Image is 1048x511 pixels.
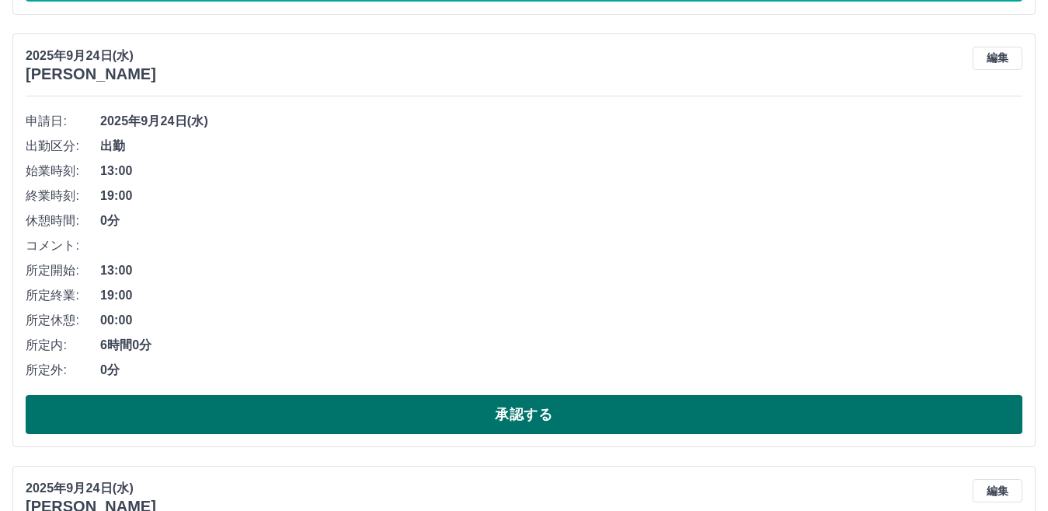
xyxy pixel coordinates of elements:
p: 2025年9月24日(水) [26,47,156,65]
span: 所定休憩: [26,311,100,330]
span: 終業時刻: [26,187,100,205]
span: 19:00 [100,187,1022,205]
span: 始業時刻: [26,162,100,180]
span: 13:00 [100,162,1022,180]
span: 6時間0分 [100,336,1022,355]
span: 出勤区分: [26,137,100,156]
span: 休憩時間: [26,212,100,230]
p: 2025年9月24日(水) [26,479,156,498]
span: 0分 [100,361,1022,380]
button: 承認する [26,395,1022,434]
span: 19:00 [100,286,1022,305]
h3: [PERSON_NAME] [26,65,156,83]
span: 0分 [100,212,1022,230]
span: コメント: [26,236,100,255]
span: 出勤 [100,137,1022,156]
span: 所定終業: [26,286,100,305]
span: 2025年9月24日(水) [100,112,1022,131]
span: 申請日: [26,112,100,131]
button: 編集 [973,47,1022,70]
span: 所定外: [26,361,100,380]
span: 00:00 [100,311,1022,330]
span: 所定開始: [26,261,100,280]
span: 13:00 [100,261,1022,280]
span: 所定内: [26,336,100,355]
button: 編集 [973,479,1022,502]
